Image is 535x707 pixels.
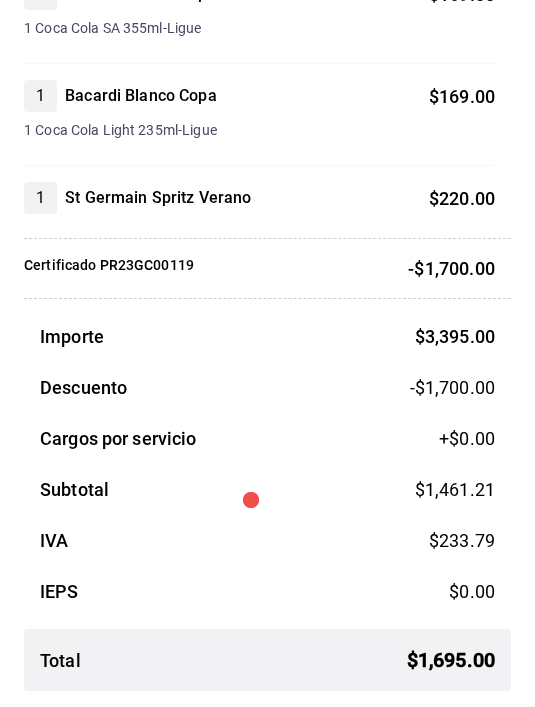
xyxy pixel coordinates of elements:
span: $ 169.00 [429,86,495,107]
span: $ 1,461.21 [415,479,495,500]
span: $ 1,695.00 [407,645,495,675]
span: $ 3,395.00 [415,326,495,347]
span: 1 Coca Cola Light 235ml-Ligue [24,120,495,141]
p: -$1,700.00 [408,255,495,282]
h3: Subtotal [40,476,109,503]
p: Certificado PR23GC00119 [24,255,194,282]
span: -$1,700.00 [410,374,495,401]
span: 1 Coca Cola SA 355ml-Ligue [24,18,495,39]
h3: Total [40,647,81,674]
h3: IEPS [40,578,79,605]
h3: Descuento [40,374,127,401]
h3: Importe [40,323,104,350]
h3: IVA [40,527,68,554]
span: $ 220.00 [429,188,495,209]
span: +$ 0.00 [439,425,495,452]
span: 1 [24,84,57,108]
span: $ 233.79 [429,530,495,551]
h4: St Germain Spritz Verano [65,186,251,210]
span: 1 [24,186,57,210]
span: $ 0.00 [449,581,495,602]
h3: Cargos por servicio [40,425,197,452]
h4: Bacardi Blanco Copa [65,84,217,108]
